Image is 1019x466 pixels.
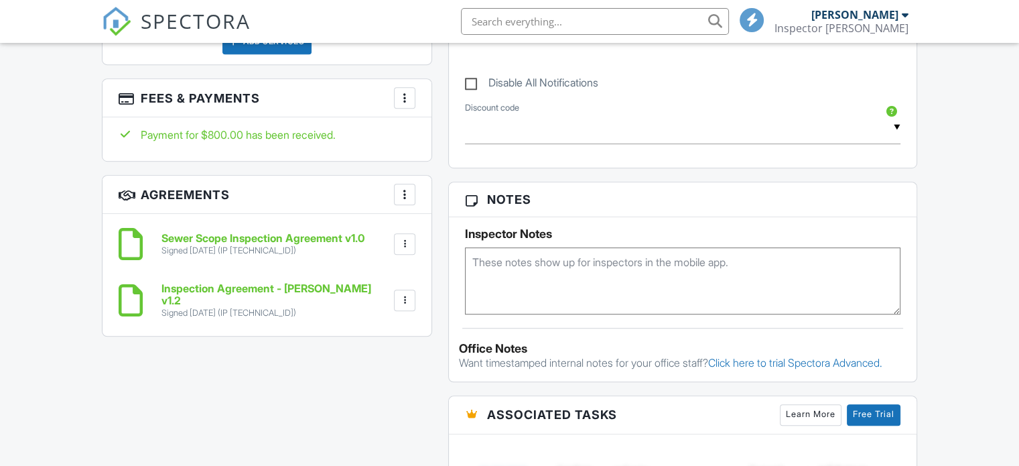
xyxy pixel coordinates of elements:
div: [PERSON_NAME] [811,8,898,21]
a: Free Trial [847,404,900,426]
a: Sewer Scope Inspection Agreement v1.0 Signed [DATE] (IP [TECHNICAL_ID]) [161,233,364,256]
label: Disable All Notifications [465,76,598,93]
img: The Best Home Inspection Software - Spectora [102,7,131,36]
div: Signed [DATE] (IP [TECHNICAL_ID]) [161,308,391,318]
a: Click here to trial Spectora Advanced. [708,356,882,369]
h6: Sewer Scope Inspection Agreement v1.0 [161,233,364,245]
span: Associated Tasks [487,406,617,424]
div: Office Notes [459,342,906,355]
a: SPECTORA [102,18,251,46]
h3: Fees & Payments [103,79,431,117]
p: Want timestamped internal notes for your office staff? [459,355,906,370]
h3: Notes [449,182,916,217]
a: Learn More [780,404,841,426]
div: Inspector Pat [774,21,908,35]
input: Search everything... [461,8,729,35]
h3: Agreements [103,176,431,214]
div: Payment for $800.00 has been received. [119,127,415,142]
h5: Inspector Notes [465,227,900,241]
div: Signed [DATE] (IP [TECHNICAL_ID]) [161,245,364,256]
label: Discount code [465,102,519,114]
a: Inspection Agreement - [PERSON_NAME] v1.2 Signed [DATE] (IP [TECHNICAL_ID]) [161,283,391,318]
h6: Inspection Agreement - [PERSON_NAME] v1.2 [161,283,391,306]
span: SPECTORA [141,7,251,35]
